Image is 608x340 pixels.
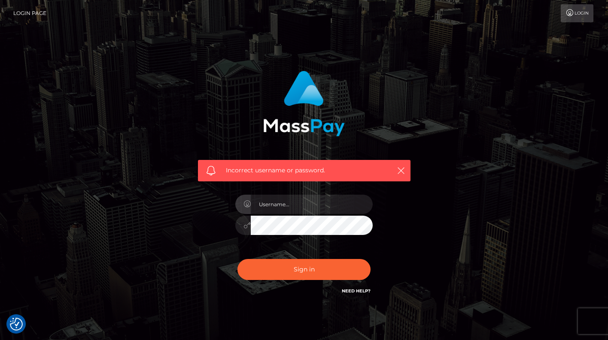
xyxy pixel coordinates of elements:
[237,259,371,280] button: Sign in
[13,4,46,22] a: Login Page
[561,4,593,22] a: Login
[226,166,383,175] span: Incorrect username or password.
[10,318,23,331] button: Consent Preferences
[263,71,345,136] img: MassPay Login
[342,288,371,294] a: Need Help?
[10,318,23,331] img: Revisit consent button
[251,195,373,214] input: Username...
